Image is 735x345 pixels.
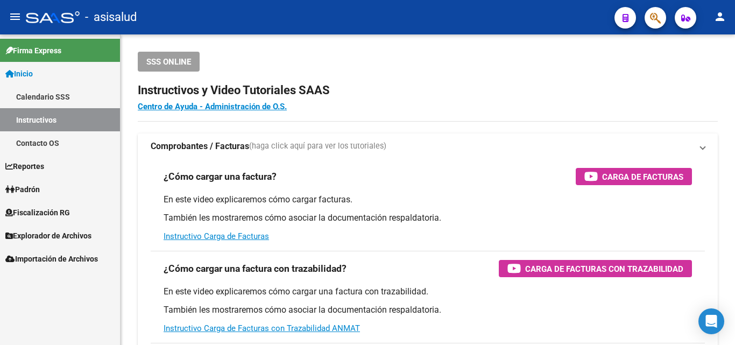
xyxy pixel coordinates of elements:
[164,304,692,316] p: También les mostraremos cómo asociar la documentación respaldatoria.
[151,140,249,152] strong: Comprobantes / Facturas
[576,168,692,185] button: Carga de Facturas
[5,45,61,57] span: Firma Express
[525,262,683,276] span: Carga de Facturas con Trazabilidad
[138,102,287,111] a: Centro de Ayuda - Administración de O.S.
[138,52,200,72] button: SSS ONLINE
[146,57,191,67] span: SSS ONLINE
[9,10,22,23] mat-icon: menu
[5,207,70,219] span: Fiscalización RG
[164,261,347,276] h3: ¿Cómo cargar una factura con trazabilidad?
[138,80,718,101] h2: Instructivos y Video Tutoriales SAAS
[499,260,692,277] button: Carga de Facturas con Trazabilidad
[698,308,724,334] div: Open Intercom Messenger
[5,230,91,242] span: Explorador de Archivos
[602,170,683,184] span: Carga de Facturas
[164,212,692,224] p: También les mostraremos cómo asociar la documentación respaldatoria.
[164,194,692,206] p: En este video explicaremos cómo cargar facturas.
[5,184,40,195] span: Padrón
[164,323,360,333] a: Instructivo Carga de Facturas con Trazabilidad ANMAT
[85,5,137,29] span: - asisalud
[164,231,269,241] a: Instructivo Carga de Facturas
[5,68,33,80] span: Inicio
[164,286,692,298] p: En este video explicaremos cómo cargar una factura con trazabilidad.
[138,133,718,159] mat-expansion-panel-header: Comprobantes / Facturas(haga click aquí para ver los tutoriales)
[713,10,726,23] mat-icon: person
[5,253,98,265] span: Importación de Archivos
[249,140,386,152] span: (haga click aquí para ver los tutoriales)
[5,160,44,172] span: Reportes
[164,169,277,184] h3: ¿Cómo cargar una factura?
